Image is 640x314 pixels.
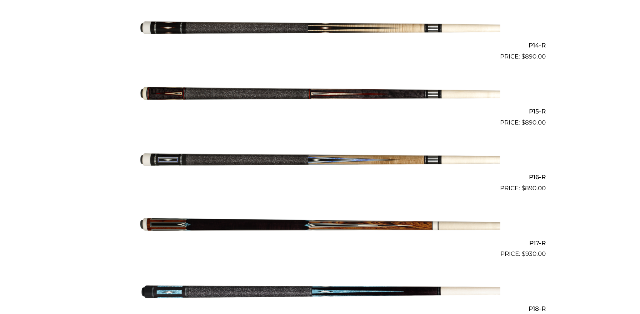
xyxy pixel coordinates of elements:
h2: P16-R [94,171,546,184]
a: P16-R $890.00 [94,130,546,193]
h2: P17-R [94,236,546,249]
h2: P14-R [94,39,546,52]
img: P16-R [140,130,500,190]
span: $ [522,250,525,257]
bdi: 930.00 [522,250,546,257]
bdi: 890.00 [521,184,546,192]
img: P15-R [140,64,500,124]
a: P17-R $930.00 [94,196,546,259]
bdi: 890.00 [521,119,546,126]
a: P15-R $890.00 [94,64,546,127]
img: P17-R [140,196,500,256]
h2: P15-R [94,105,546,118]
span: $ [521,119,525,126]
span: $ [521,184,525,192]
span: $ [521,53,525,60]
bdi: 890.00 [521,53,546,60]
